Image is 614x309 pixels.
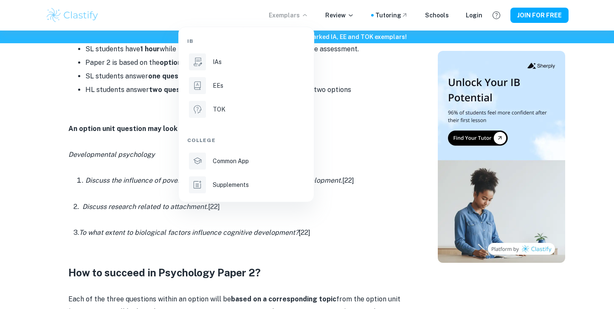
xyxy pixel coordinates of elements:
[187,75,305,96] a: EEs
[187,175,305,195] a: Supplements
[213,57,222,67] p: IAs
[213,105,225,114] p: TOK
[187,151,305,171] a: Common App
[187,52,305,72] a: IAs
[187,99,305,120] a: TOK
[213,81,223,90] p: EEs
[187,136,216,144] span: College
[187,37,193,45] span: IB
[213,156,249,166] p: Common App
[213,180,249,189] p: Supplements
